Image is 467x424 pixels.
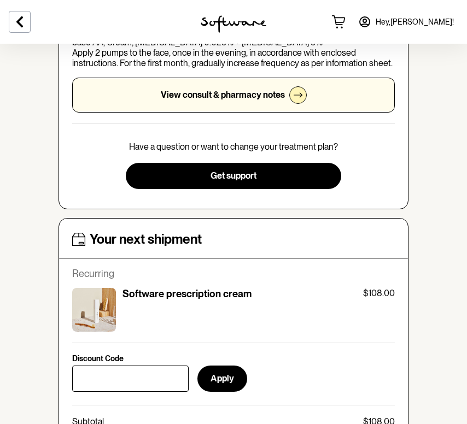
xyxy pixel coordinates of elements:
[72,268,395,280] p: Recurring
[122,288,252,300] p: Software prescription cream
[90,232,202,248] h4: Your next shipment
[201,15,266,33] img: software logo
[72,354,124,363] p: Discount Code
[161,90,285,100] p: View consult & pharmacy notes
[352,9,460,35] a: Hey,[PERSON_NAME]!
[211,170,256,181] span: Get support
[363,288,395,298] p: $108.00
[197,366,247,392] button: Apply
[72,27,395,69] p: [MEDICAL_DATA] 0.025% + [MEDICAL_DATA] 5% in a [MEDICAL_DATA] base AA, Cream, [MEDICAL_DATA] 0.02...
[376,17,454,27] span: Hey, [PERSON_NAME] !
[126,163,341,189] button: Get support
[129,142,338,152] p: Have a question or want to change your treatment plan?
[72,288,116,332] img: ckrjxa58r00013h5xwe9s3e5z.jpg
